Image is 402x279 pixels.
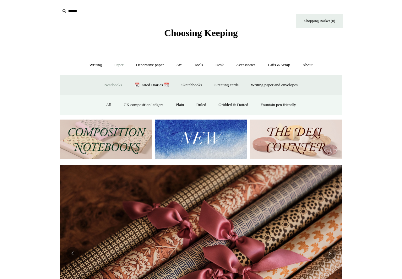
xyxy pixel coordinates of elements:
a: Gifts & Wrap [262,57,296,73]
a: Plain [170,97,190,113]
button: Next [323,247,336,260]
a: All [100,97,117,113]
a: Paper [109,57,129,73]
a: Choosing Keeping [164,33,238,37]
a: Ruled [191,97,212,113]
img: New.jpg__PID:f73bdf93-380a-4a35-bcfe-7823039498e1 [155,120,247,159]
button: Previous [66,247,79,260]
a: Art [171,57,187,73]
a: CK composition ledgers [118,97,169,113]
a: Decorative paper [130,57,170,73]
a: Accessories [231,57,261,73]
span: Choosing Keeping [164,28,238,38]
img: 202302 Composition ledgers.jpg__PID:69722ee6-fa44-49dd-a067-31375e5d54ec [60,120,152,159]
a: Tools [188,57,209,73]
a: 📆 Dated Diaries 📆 [129,77,175,94]
a: Notebooks [99,77,128,94]
a: Writing paper and envelopes [245,77,303,94]
a: Sketchbooks [176,77,208,94]
a: Writing [84,57,108,73]
a: Gridded & Dotted [213,97,254,113]
a: About [297,57,318,73]
a: Fountain pen friendly [255,97,302,113]
a: Greeting cards [209,77,244,94]
a: Desk [210,57,230,73]
a: Shopping Basket (0) [296,14,343,28]
img: The Deli Counter [250,120,342,159]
